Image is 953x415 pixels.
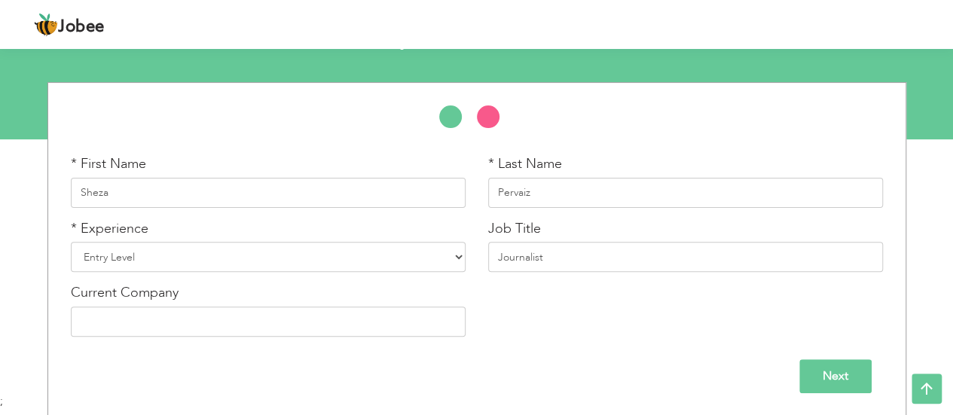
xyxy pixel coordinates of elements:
label: Current Company [71,283,179,303]
label: Job Title [488,219,541,239]
label: * First Name [71,154,146,174]
input: Next [799,359,872,393]
label: * Last Name [488,154,562,174]
span: Jobee [58,19,105,35]
img: jobee.io [34,13,58,37]
label: * Experience [71,219,148,239]
h2: Step 1: The basics [130,13,823,52]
